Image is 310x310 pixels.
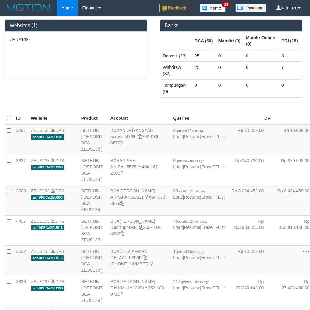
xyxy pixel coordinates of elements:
[110,128,120,133] span: BCA
[14,215,28,245] td: 4497
[173,285,183,290] a: Load
[192,50,216,62] td: 25
[279,79,302,97] td: 0
[31,165,64,170] span: aaf-DPBCAZEUS08
[216,79,243,97] td: 0
[79,112,108,124] th: Product
[143,285,148,290] a: Copy DIANMULY1229 to clipboard
[173,219,225,230] span: | |
[108,215,171,245] td: [PERSON_NAME] 352-103-5232
[192,79,216,97] td: 0
[31,225,64,230] span: aaf-DPBCAZEUS13
[184,195,200,200] a: Resume
[120,201,124,206] a: Copy 6640733878 to clipboard
[14,112,28,124] th: ID
[110,285,142,290] a: DIANMULY1229
[184,285,200,290] a: Resume
[110,164,136,169] a: ANISAH5575
[28,276,79,306] td: DPS
[201,255,225,260] a: EraseTFList
[201,225,225,230] a: EraseTFList
[110,195,144,200] a: ARYAPANG1811
[201,195,225,200] a: EraseTFList
[173,255,183,260] a: Load
[79,276,108,306] td: BETHUB [ DEPOSIT BCA ZEUS138 ]
[138,134,142,139] a: Copy ndriyans9696 to clipboard
[108,112,171,124] th: Account
[216,61,243,79] td: 0
[243,32,279,50] th: Group: activate to sort column ascending
[201,164,225,169] a: EraseTFList
[31,158,50,163] a: ZEUS138
[14,155,28,185] td: 3827
[143,255,147,260] a: Copy DELAAFRI3096 to clipboard
[110,255,142,260] a: DELAAFRI3096
[31,219,50,224] a: ZEUS138
[110,134,137,139] a: ndriyans9696
[227,276,273,306] td: Rp 27.330.142,00
[31,286,64,291] span: aaf-DPBCAZEUS08
[10,36,142,43] p: ZEUS138
[160,61,192,79] td: Withdraw (32)
[171,112,227,124] th: Queries
[79,155,108,185] td: BETHUB [ DEPOSIT BCA ZEUS138 ]
[108,276,171,306] td: [PERSON_NAME] 352-103-0729
[31,128,50,133] a: ZEUS138
[243,79,279,97] td: 0
[216,32,243,50] th: Group: activate to sort column ascending
[279,50,302,62] td: 8
[160,32,192,50] th: Group: activate to sort column ascending
[216,50,243,62] td: 0
[120,231,124,236] a: Copy 3521035232 to clipboard
[279,32,302,50] th: Group: activate to sort column ascending
[184,225,200,230] a: Resume
[173,128,225,139] span: | |
[173,128,204,133] span: 2
[79,185,108,215] td: BETHUB [ DEPOSIT BCA ZEUS138 ]
[31,249,50,254] a: ZEUS138
[108,185,171,215] td: [PERSON_NAME] 664-073-3878
[159,4,190,12] img: Feedback.jpg
[10,23,142,28] h3: Websites (1)
[235,4,266,12] img: panduan.png
[31,188,50,193] a: ZEUS138
[31,195,64,200] span: aaf-DPBCAZEUS03
[108,245,171,276] td: DELA AFRIANI [PHONE_NUMBER]
[192,61,216,79] td: 25
[120,140,124,145] a: Copy 3520898670 to clipboard
[28,245,79,276] td: DPS
[173,249,225,260] span: | |
[120,171,124,176] a: Copy 4061672383 to clipboard
[5,3,52,12] img: MOTION_logo.png
[28,155,79,185] td: DPS
[14,185,28,215] td: 2620
[173,225,183,230] a: Load
[227,155,273,185] td: Rp 240.730,00
[192,32,216,50] th: Group: activate to sort column ascending
[173,219,207,224] span: 76
[184,134,200,139] a: Resume
[108,124,171,155] td: ANDRIYANSYAH 352-089-8670
[200,4,226,12] img: Button%20Memo.svg
[110,225,138,230] a: Dedisupr4934
[31,134,64,140] span: aaf-DPBCAZEUS01
[160,50,192,62] td: Deposit (33)
[173,249,204,254] span: 1
[110,188,120,193] span: BCA
[79,245,108,276] td: BETHUB [ DEPOSIT BCA ZEUS138 ]
[173,279,225,290] span: | |
[181,280,209,284] span: updated 5 hours ago
[28,215,79,245] td: DPS
[227,124,273,155] td: Rp 10.007,00
[173,164,183,169] a: Load
[14,124,28,155] td: 3291
[28,124,79,155] td: DPS
[178,190,207,193] span: updated 2 hours ago
[201,285,225,290] a: EraseTFList
[150,261,154,266] a: Copy 8692458639 to clipboard
[227,245,273,276] td: Rp 10.007,00
[165,23,297,28] h3: Banks
[173,195,183,200] a: Load
[79,124,108,155] td: BETHUB [ DEPOSIT BCA ZEUS138 ]
[173,134,183,139] a: Load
